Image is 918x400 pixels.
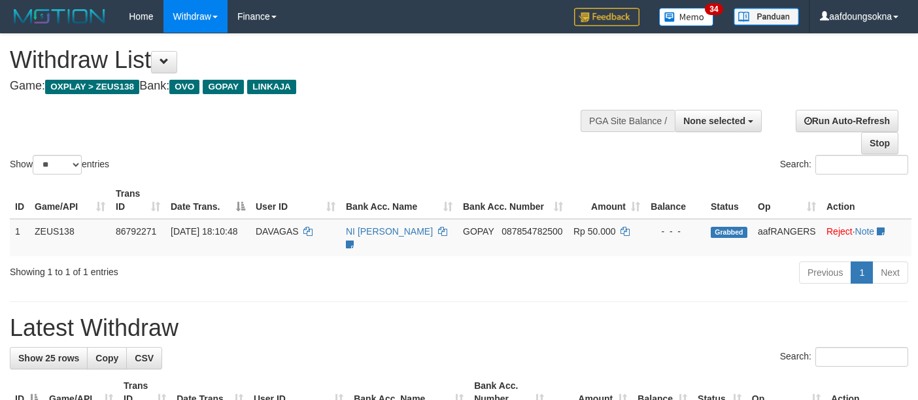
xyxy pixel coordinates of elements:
a: Copy [87,347,127,369]
label: Search: [780,347,908,367]
th: Game/API: activate to sort column ascending [29,182,110,219]
th: Bank Acc. Name: activate to sort column ascending [341,182,458,219]
img: Feedback.jpg [574,8,639,26]
a: Stop [861,132,898,154]
span: LINKAJA [247,80,296,94]
button: None selected [675,110,762,132]
span: Copy [95,353,118,363]
td: · [821,219,911,256]
img: panduan.png [734,8,799,25]
img: Button%20Memo.svg [659,8,714,26]
td: aafRANGERS [753,219,821,256]
span: Copy 087854782500 to clipboard [501,226,562,237]
div: - - - [651,225,700,238]
th: User ID: activate to sort column ascending [250,182,341,219]
span: None selected [683,116,745,126]
span: Show 25 rows [18,353,79,363]
td: 1 [10,219,29,256]
span: OVO [169,80,199,94]
th: Balance [645,182,705,219]
span: GOPAY [463,226,494,237]
a: Note [855,226,875,237]
a: Show 25 rows [10,347,88,369]
th: Op: activate to sort column ascending [753,182,821,219]
select: Showentries [33,155,82,175]
th: Trans ID: activate to sort column ascending [110,182,165,219]
span: [DATE] 18:10:48 [171,226,237,237]
span: 34 [705,3,722,15]
input: Search: [815,347,908,367]
a: Run Auto-Refresh [796,110,898,132]
a: Next [872,261,908,284]
img: MOTION_logo.png [10,7,109,26]
span: GOPAY [203,80,244,94]
a: NI [PERSON_NAME] [346,226,433,237]
th: Bank Acc. Number: activate to sort column ascending [458,182,568,219]
a: Previous [799,261,851,284]
div: PGA Site Balance / [581,110,675,132]
span: Rp 50.000 [573,226,616,237]
h1: Withdraw List [10,47,599,73]
td: ZEUS138 [29,219,110,256]
label: Search: [780,155,908,175]
label: Show entries [10,155,109,175]
a: CSV [126,347,162,369]
span: DAVAGAS [256,226,299,237]
th: Date Trans.: activate to sort column descending [165,182,250,219]
a: Reject [826,226,853,237]
span: Grabbed [711,227,747,238]
h1: Latest Withdraw [10,315,908,341]
div: Showing 1 to 1 of 1 entries [10,260,373,278]
span: 86792271 [116,226,156,237]
h4: Game: Bank: [10,80,599,93]
a: 1 [851,261,873,284]
span: OXPLAY > ZEUS138 [45,80,139,94]
input: Search: [815,155,908,175]
span: CSV [135,353,154,363]
th: ID [10,182,29,219]
th: Action [821,182,911,219]
th: Amount: activate to sort column ascending [568,182,645,219]
th: Status [705,182,753,219]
